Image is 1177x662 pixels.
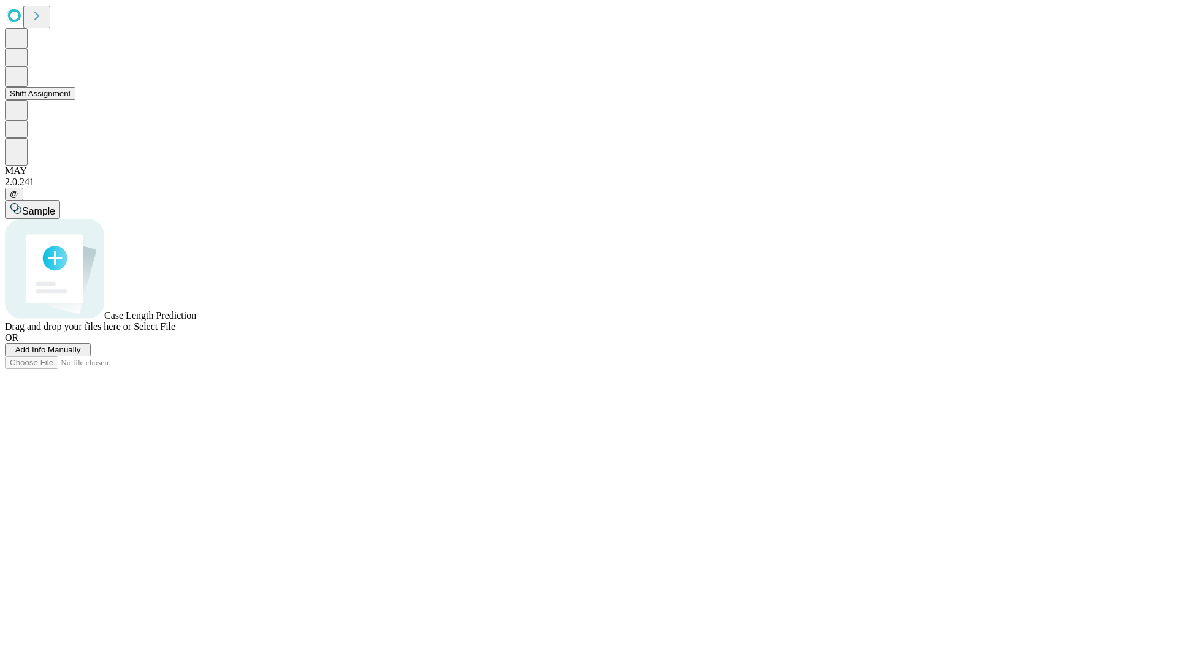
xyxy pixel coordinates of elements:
[5,343,91,356] button: Add Info Manually
[22,206,55,216] span: Sample
[10,189,18,199] span: @
[5,332,18,343] span: OR
[5,87,75,100] button: Shift Assignment
[5,200,60,219] button: Sample
[134,321,175,332] span: Select File
[15,345,81,354] span: Add Info Manually
[5,177,1172,188] div: 2.0.241
[5,165,1172,177] div: MAY
[5,188,23,200] button: @
[5,321,131,332] span: Drag and drop your files here or
[104,310,196,321] span: Case Length Prediction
